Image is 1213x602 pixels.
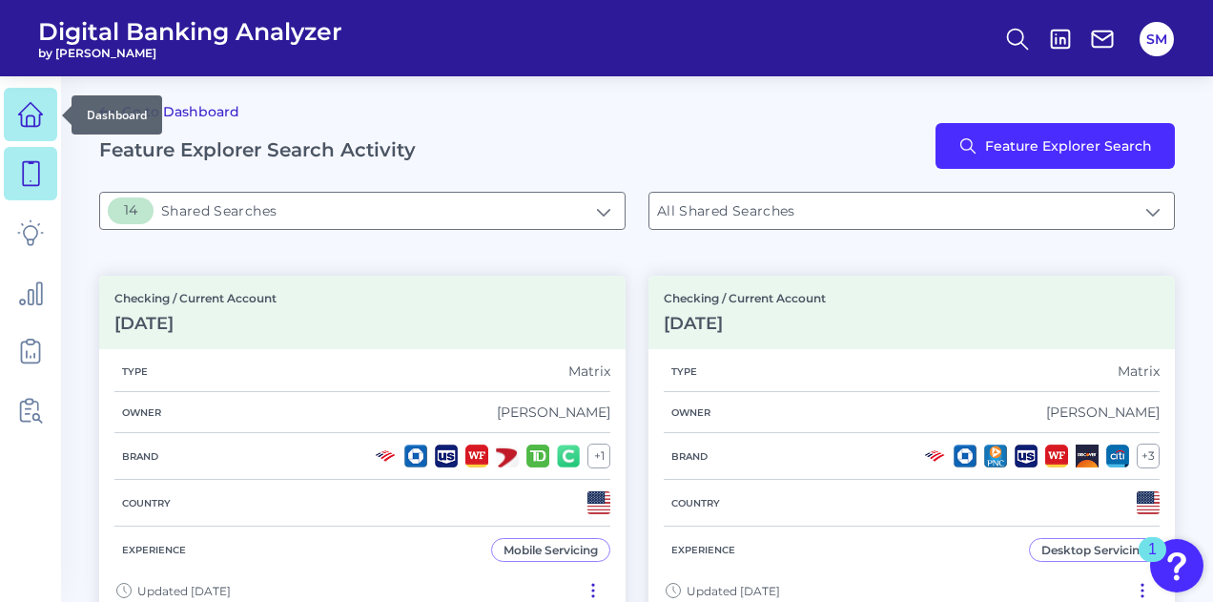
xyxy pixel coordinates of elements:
[664,365,705,378] h5: Type
[38,17,342,46] span: Digital Banking Analyzer
[99,100,239,123] a: Go to Dashboard
[114,365,155,378] h5: Type
[985,138,1152,154] span: Feature Explorer Search
[72,95,162,135] div: Dashboard
[99,138,416,161] h2: Feature Explorer Search Activity
[935,123,1175,169] button: Feature Explorer Search
[38,46,342,60] span: by [PERSON_NAME]
[1118,363,1160,380] div: Matrix
[664,497,728,509] h5: Country
[1150,539,1203,592] button: Open Resource Center, 1 new notification
[1041,543,1147,557] div: Desktop Servicing
[587,444,610,468] div: + 1
[137,584,231,598] span: Updated [DATE]
[114,450,166,463] h5: Brand
[497,404,610,421] div: [PERSON_NAME]
[1046,404,1160,421] div: [PERSON_NAME]
[114,544,194,556] h5: Experience
[114,406,169,419] h5: Owner
[664,313,826,334] h3: [DATE]
[114,291,277,305] p: Checking / Current Account
[568,363,610,380] div: Matrix
[664,450,715,463] h5: Brand
[1137,444,1160,468] div: + 3
[1140,22,1174,56] button: SM
[114,497,178,509] h5: Country
[687,584,780,598] span: Updated [DATE]
[664,291,826,305] p: Checking / Current Account
[504,543,598,557] div: Mobile Servicing
[114,313,277,334] h3: [DATE]
[664,406,718,419] h5: Owner
[664,544,743,556] h5: Experience
[1148,550,1157,574] div: 1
